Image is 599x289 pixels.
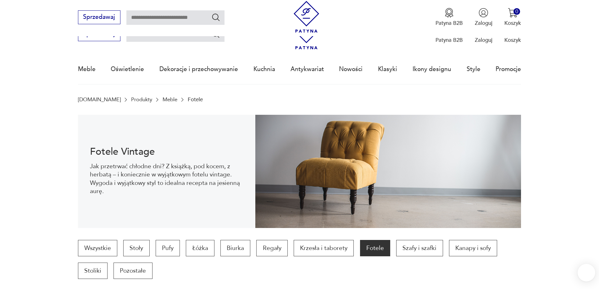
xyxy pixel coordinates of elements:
p: Fotele [188,97,203,103]
a: Style [467,55,480,84]
img: Ikona medalu [444,8,454,18]
h1: Fotele Vintage [90,147,243,156]
a: Produkty [131,97,152,103]
button: Sprzedawaj [78,10,120,24]
a: Klasyki [378,55,397,84]
a: Biurka [220,240,250,256]
button: Patyna B2B [435,8,463,27]
a: Sprzedawaj [78,15,120,20]
a: Kanapy i sofy [449,240,497,256]
button: Zaloguj [475,8,492,27]
a: Stoły [123,240,149,256]
p: Zaloguj [475,36,492,44]
img: Ikonka użytkownika [479,8,488,18]
a: Dekoracje i przechowywanie [159,55,238,84]
div: 0 [513,8,520,15]
p: Zaloguj [475,19,492,27]
img: Ikona koszyka [508,8,518,18]
button: Szukaj [211,13,220,22]
a: [DOMAIN_NAME] [78,97,121,103]
a: Łóżka [186,240,214,256]
a: Promocje [496,55,521,84]
a: Ikony designu [413,55,451,84]
a: Pozostałe [114,263,152,279]
p: Jak przetrwać chłodne dni? Z książką, pod kocem, z herbatą – i koniecznie w wyjątkowym fotelu vin... [90,162,243,196]
a: Nowości [339,55,363,84]
p: Patyna B2B [435,19,463,27]
a: Meble [163,97,177,103]
a: Antykwariat [291,55,324,84]
a: Oświetlenie [111,55,144,84]
p: Koszyk [504,36,521,44]
iframe: Smartsupp widget button [578,264,595,281]
a: Ikona medaluPatyna B2B [435,8,463,27]
img: 9275102764de9360b0b1aa4293741aa9.jpg [255,115,521,228]
p: Koszyk [504,19,521,27]
a: Regały [256,240,287,256]
a: Wszystkie [78,240,117,256]
a: Stoliki [78,263,108,279]
img: Patyna - sklep z meblami i dekoracjami vintage [291,1,322,33]
p: Patyna B2B [435,36,463,44]
a: Sprzedawaj [78,32,120,37]
a: Pufy [156,240,180,256]
button: Szukaj [211,30,220,39]
a: Krzesła i taborety [294,240,354,256]
button: 0Koszyk [504,8,521,27]
a: Kuchnia [253,55,275,84]
a: Szafy i szafki [396,240,443,256]
a: Meble [78,55,96,84]
a: Fotele [360,240,390,256]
